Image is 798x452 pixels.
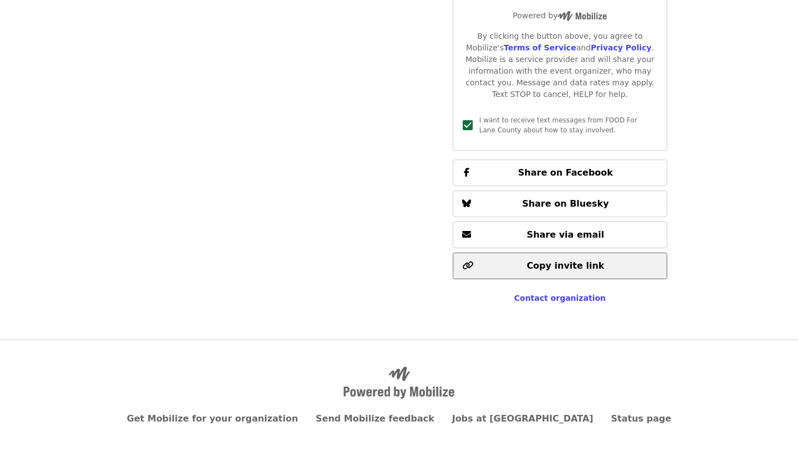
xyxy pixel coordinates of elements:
span: I want to receive text messages from FOOD For Lane County about how to stay involved. [479,116,637,134]
a: Send Mobilize feedback [316,413,434,424]
button: Share on Bluesky [453,191,667,217]
a: Privacy Policy [591,43,652,52]
span: Copy invite link [526,260,604,271]
span: Share via email [527,229,605,240]
div: By clicking the button above, you agree to Mobilize's and . Mobilize is a service provider and wi... [462,30,658,100]
a: Contact organization [514,294,606,302]
span: Share on Facebook [518,167,613,178]
img: Powered by Mobilize [344,367,454,399]
button: Share via email [453,222,667,248]
span: Powered by [513,11,607,20]
button: Copy invite link [453,253,667,279]
a: Status page [611,413,672,424]
img: Powered by Mobilize [557,11,607,21]
nav: Primary footer navigation [131,412,667,425]
button: Share on Facebook [453,160,667,186]
span: Share on Bluesky [522,198,609,209]
a: Terms of Service [504,43,576,52]
a: Jobs at [GEOGRAPHIC_DATA] [452,413,594,424]
a: Get Mobilize for your organization [127,413,298,424]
